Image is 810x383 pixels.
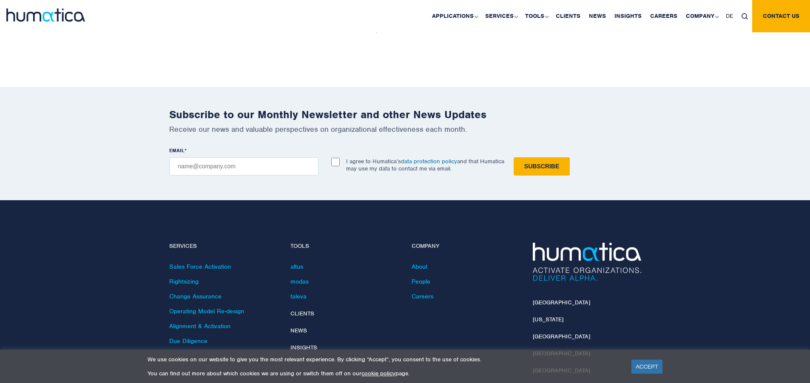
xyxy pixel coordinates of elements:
a: Rightsizing [169,278,199,285]
input: name@company.com [169,157,318,176]
a: News [290,327,307,334]
a: [GEOGRAPHIC_DATA] [533,333,590,340]
a: People [412,278,430,285]
p: Receive our news and valuable perspectives on organizational effectiveness each month. [169,125,641,134]
img: Humatica [533,243,641,281]
a: ACCEPT [631,360,662,374]
span: EMAIL [169,147,185,154]
a: Clients [290,310,314,317]
h4: Services [169,243,278,250]
p: We use cookies on our website to give you the most relevant experience. By clicking “Accept”, you... [148,356,621,363]
a: altus [290,263,303,270]
a: Due Diligence [169,337,207,345]
a: taleva [290,292,307,300]
a: [GEOGRAPHIC_DATA] [533,299,590,306]
p: You can find out more about which cookies we are using or switch them off on our page. [148,370,621,377]
a: Alignment & Activation [169,322,230,330]
p: I agree to Humatica’s and that Humatica may use my data to contact me via email. [346,158,504,172]
a: Careers [412,292,433,300]
img: search_icon [742,13,748,20]
h2: Subscribe to our Monthly Newsletter and other News Updates [169,108,641,121]
a: cookie policy [361,370,395,377]
span: DE [726,12,733,20]
img: logo [6,9,85,22]
a: modas [290,278,309,285]
input: Subscribe [514,157,570,176]
a: Insights [290,344,317,351]
input: I agree to Humatica’sdata protection policyand that Humatica may use my data to contact me via em... [331,158,340,166]
a: Change Assurance [169,292,222,300]
a: Sales Force Activation [169,263,231,270]
a: About [412,263,427,270]
a: Operating Model Re-design [169,307,244,315]
h4: Company [412,243,520,250]
h4: Tools [290,243,399,250]
a: [US_STATE] [533,316,563,323]
a: data protection policy [401,158,457,165]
